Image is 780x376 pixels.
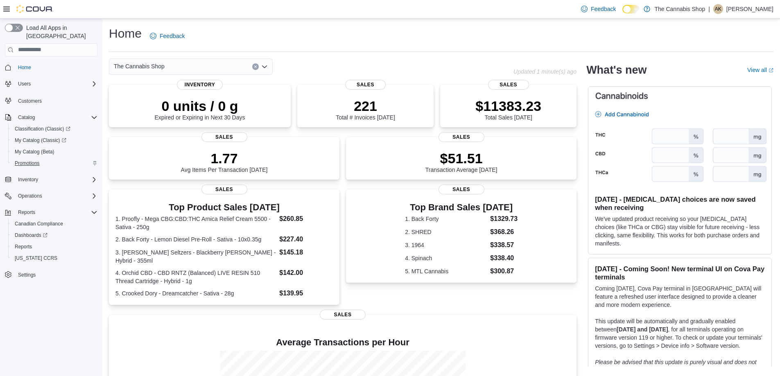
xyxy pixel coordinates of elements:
span: Washington CCRS [11,253,97,263]
a: Feedback [578,1,619,17]
button: My Catalog (Beta) [8,146,101,158]
span: My Catalog (Beta) [11,147,97,157]
h3: [DATE] - [MEDICAL_DATA] choices are now saved when receiving [595,195,765,212]
dd: $338.40 [490,253,518,263]
p: The Cannabis Shop [654,4,705,14]
span: Classification (Classic) [15,126,70,132]
p: $51.51 [425,150,497,167]
div: Total # Invoices [DATE] [336,98,395,121]
dd: $142.00 [279,268,333,278]
span: AK [715,4,721,14]
span: Inventory [177,80,223,90]
p: 221 [336,98,395,114]
span: Sales [439,185,484,194]
p: 0 units / 0 g [155,98,245,114]
button: Catalog [2,112,101,123]
span: Reports [15,207,97,217]
nav: Complex example [5,58,97,302]
h1: Home [109,25,142,42]
dt: 2. SHRED [405,228,487,236]
dd: $368.26 [490,227,518,237]
dt: 3. [PERSON_NAME] Seltzers - Blackberry [PERSON_NAME] - Hybrid - 355ml [115,248,276,265]
button: Operations [15,191,45,201]
span: Dashboards [11,230,97,240]
span: Settings [15,270,97,280]
button: Inventory [15,175,41,185]
h3: [DATE] - Coming Soon! New terminal UI on Cova Pay terminals [595,265,765,281]
span: Promotions [15,160,40,167]
span: My Catalog (Classic) [11,135,97,145]
button: Customers [2,95,101,106]
dt: 2. Back Forty - Lemon Diesel Pre-Roll - Sativa - 10x0.35g [115,235,276,243]
a: My Catalog (Classic) [11,135,70,145]
button: Open list of options [261,63,268,70]
dt: 1. Proofly - Mega CBG:CBD:THC Arnica Relief Cream 5500 - Sativa - 250g [115,215,276,231]
span: Sales [201,132,247,142]
span: [US_STATE] CCRS [15,255,57,261]
span: My Catalog (Classic) [15,137,66,144]
p: [PERSON_NAME] [726,4,773,14]
span: Customers [15,95,97,106]
img: Cova [16,5,53,13]
dd: $300.87 [490,266,518,276]
a: Classification (Classic) [11,124,74,134]
span: Home [18,64,31,71]
span: Reports [18,209,35,216]
span: Reports [15,243,32,250]
div: Avg Items Per Transaction [DATE] [181,150,268,173]
dt: 5. MTL Cannabis [405,267,487,275]
p: $11383.23 [475,98,541,114]
dt: 3. 1964 [405,241,487,249]
span: Settings [18,272,36,278]
span: Home [15,62,97,72]
button: Promotions [8,158,101,169]
span: Inventory [18,176,38,183]
span: Reports [11,242,97,252]
a: My Catalog (Classic) [8,135,101,146]
p: 1.77 [181,150,268,167]
a: Dashboards [8,230,101,241]
span: Canadian Compliance [11,219,97,229]
a: Canadian Compliance [11,219,66,229]
div: Ashleigh Koeslag [713,4,723,14]
p: Updated 1 minute(s) ago [513,68,577,75]
button: [US_STATE] CCRS [8,252,101,264]
dd: $1329.73 [490,214,518,224]
a: Home [15,63,34,72]
a: [US_STATE] CCRS [11,253,61,263]
dd: $145.18 [279,248,333,257]
button: Canadian Compliance [8,218,101,230]
span: Sales [439,132,484,142]
span: Classification (Classic) [11,124,97,134]
a: Reports [11,242,35,252]
span: Load All Apps in [GEOGRAPHIC_DATA] [23,24,97,40]
dt: 4. Orchid CBD - CBD RNTZ (Balanced) LIVE RESIN 510 Thread Cartridge - Hybrid - 1g [115,269,276,285]
a: Dashboards [11,230,51,240]
span: The Cannabis Shop [114,61,165,71]
span: Catalog [18,114,35,121]
a: Feedback [147,28,188,44]
dd: $227.40 [279,234,333,244]
a: Customers [15,96,45,106]
span: Users [18,81,31,87]
a: Promotions [11,158,43,168]
dt: 5. Crooked Dory - Dreamcatcher - Sativa - 28g [115,289,276,297]
span: Canadian Compliance [15,221,63,227]
button: Clear input [252,63,259,70]
button: Reports [15,207,38,217]
h3: Top Product Sales [DATE] [115,203,333,212]
span: Operations [15,191,97,201]
button: Catalog [15,113,38,122]
span: Feedback [160,32,185,40]
p: We've updated product receiving so your [MEDICAL_DATA] choices (like THCa or CBG) stay visible fo... [595,215,765,248]
dt: 4. Spinach [405,254,487,262]
div: Transaction Average [DATE] [425,150,497,173]
button: Users [15,79,34,89]
h2: What's new [586,63,647,77]
span: Users [15,79,97,89]
h4: Average Transactions per Hour [115,338,570,347]
button: Inventory [2,174,101,185]
dt: 1. Back Forty [405,215,487,223]
dd: $139.95 [279,288,333,298]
